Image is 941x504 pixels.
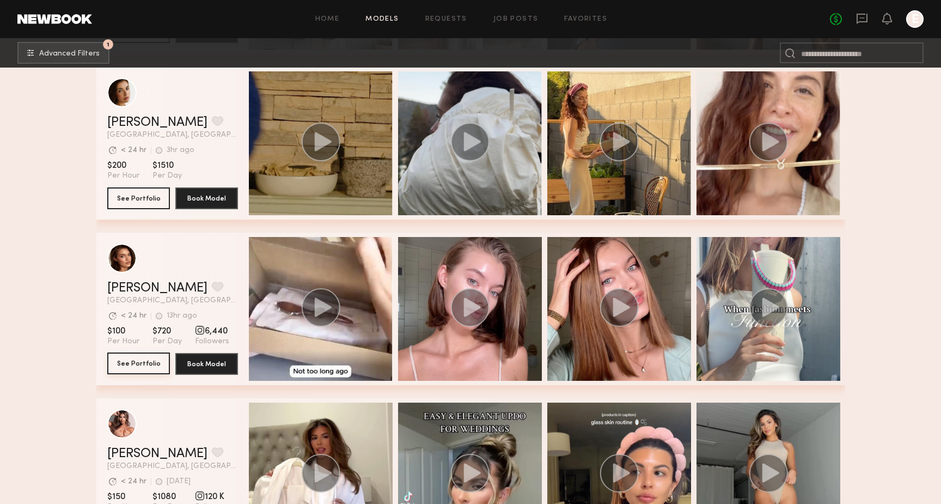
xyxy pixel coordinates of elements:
[152,160,182,171] span: $1510
[167,147,194,154] div: 3hr ago
[17,42,109,64] button: 1Advanced Filters
[175,353,238,375] button: Book Model
[107,282,207,295] a: [PERSON_NAME]
[107,187,170,209] button: See Portfolio
[107,131,238,139] span: [GEOGRAPHIC_DATA], [GEOGRAPHIC_DATA]
[195,337,229,347] span: Followers
[107,337,139,347] span: Per Hour
[152,491,182,502] span: $1080
[107,160,139,171] span: $200
[107,171,139,181] span: Per Hour
[195,326,229,337] span: 6,440
[107,326,139,337] span: $100
[152,171,182,181] span: Per Day
[39,50,100,58] span: Advanced Filters
[107,447,207,460] a: [PERSON_NAME]
[195,491,229,502] span: 120 K
[107,297,238,305] span: [GEOGRAPHIC_DATA], [GEOGRAPHIC_DATA]
[152,326,182,337] span: $720
[315,16,340,23] a: Home
[107,116,207,129] a: [PERSON_NAME]
[107,42,109,47] span: 1
[175,187,238,209] button: Book Model
[564,16,607,23] a: Favorites
[121,312,146,320] div: < 24 hr
[906,10,924,28] a: E
[121,478,146,485] div: < 24 hr
[425,16,467,23] a: Requests
[107,353,170,374] button: See Portfolio
[167,312,197,320] div: 13hr ago
[493,16,539,23] a: Job Posts
[121,147,146,154] div: < 24 hr
[107,491,139,502] span: $150
[365,16,399,23] a: Models
[107,353,170,375] a: See Portfolio
[167,478,191,485] div: [DATE]
[107,463,238,470] span: [GEOGRAPHIC_DATA], [GEOGRAPHIC_DATA]
[152,337,182,347] span: Per Day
